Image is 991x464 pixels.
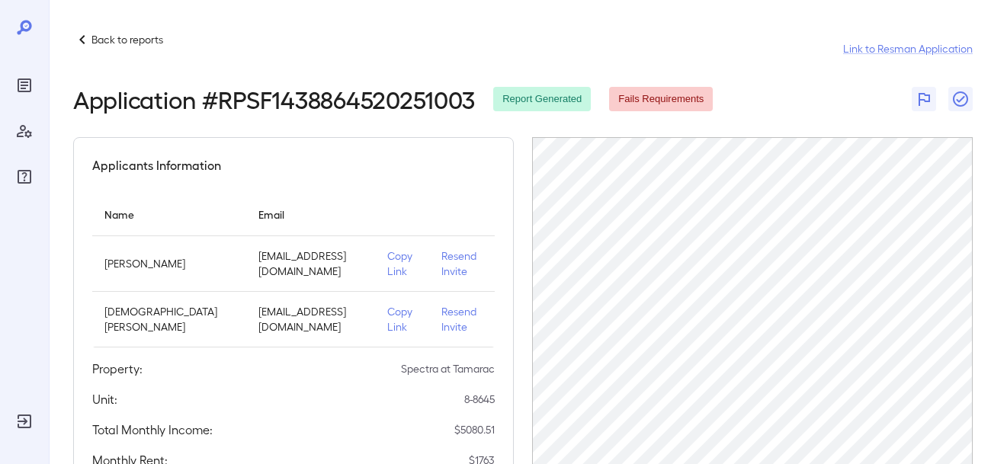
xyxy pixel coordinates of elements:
div: Manage Users [12,119,37,143]
span: Report Generated [493,92,591,107]
h5: Applicants Information [92,156,221,174]
div: Reports [12,73,37,98]
p: [EMAIL_ADDRESS][DOMAIN_NAME] [258,248,363,279]
p: 8-8645 [464,392,495,407]
h2: Application # RPSF1438864520251003 [73,85,475,113]
a: Link to Resman Application [843,41,973,56]
p: [EMAIL_ADDRESS][DOMAIN_NAME] [258,304,363,334]
p: [PERSON_NAME] [104,256,234,271]
th: Email [246,193,375,236]
p: Back to reports [91,32,163,47]
div: FAQ [12,165,37,189]
p: Resend Invite [441,304,483,334]
table: simple table [92,193,495,347]
div: Log Out [12,409,37,434]
p: Spectra at Tamarac [401,361,495,376]
button: Flag Report [912,87,936,111]
h5: Property: [92,360,143,378]
p: [DEMOGRAPHIC_DATA] [PERSON_NAME] [104,304,234,334]
span: Fails Requirements [609,92,713,107]
p: Copy Link [387,248,417,279]
p: Resend Invite [441,248,483,279]
button: Close Report [948,87,973,111]
th: Name [92,193,246,236]
h5: Total Monthly Income: [92,421,213,439]
h5: Unit: [92,390,117,408]
p: $ 5080.51 [454,422,495,437]
p: Copy Link [387,304,417,334]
